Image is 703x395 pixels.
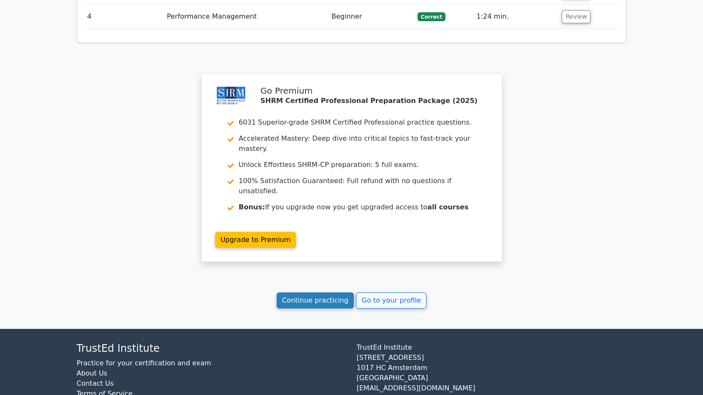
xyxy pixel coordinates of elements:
td: Performance Management [163,5,328,29]
a: Continue practicing [277,292,354,309]
span: Correct [417,12,445,21]
a: Contact Us [77,379,114,387]
td: 1:24 min. [473,5,559,29]
a: About Us [77,369,107,377]
td: 4 [84,5,164,29]
a: Practice for your certification and exam [77,359,211,367]
a: Go to your profile [356,292,426,309]
h4: TrustEd Institute [77,342,347,355]
button: Review [562,10,591,23]
td: Beginner [328,5,414,29]
a: Upgrade to Premium [215,232,297,248]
